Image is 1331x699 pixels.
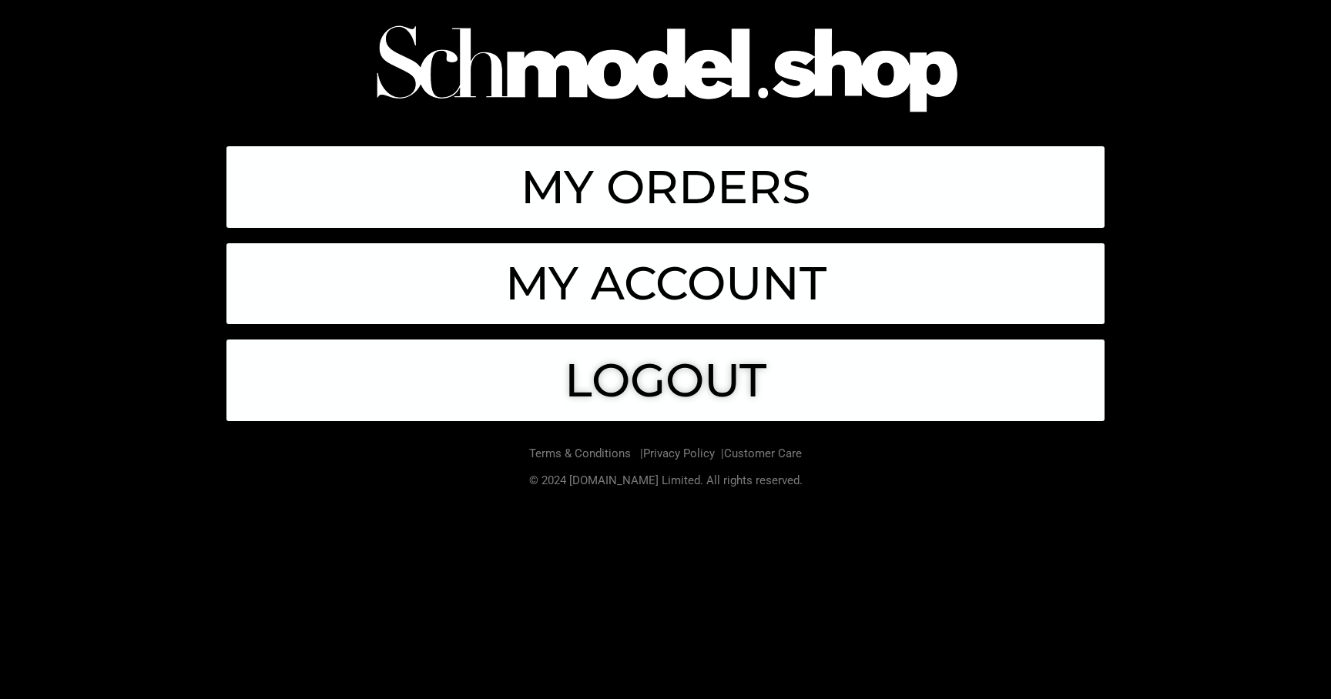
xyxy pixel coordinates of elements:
a: Terms & Conditions | [529,446,643,460]
p: © 2024 [DOMAIN_NAME] Limited. All rights reserved. [226,471,1105,491]
a: MY ACCOUNT [226,243,1105,325]
span: MY ACCOUNT [505,260,826,306]
a: LOGOUT [226,339,1105,421]
a: MY ORDERS [226,146,1105,228]
a: Privacy Policy | [643,446,724,460]
a: Customer Care [724,446,802,460]
span: LOGOUT [565,357,766,403]
span: MY ORDERS [521,164,810,210]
